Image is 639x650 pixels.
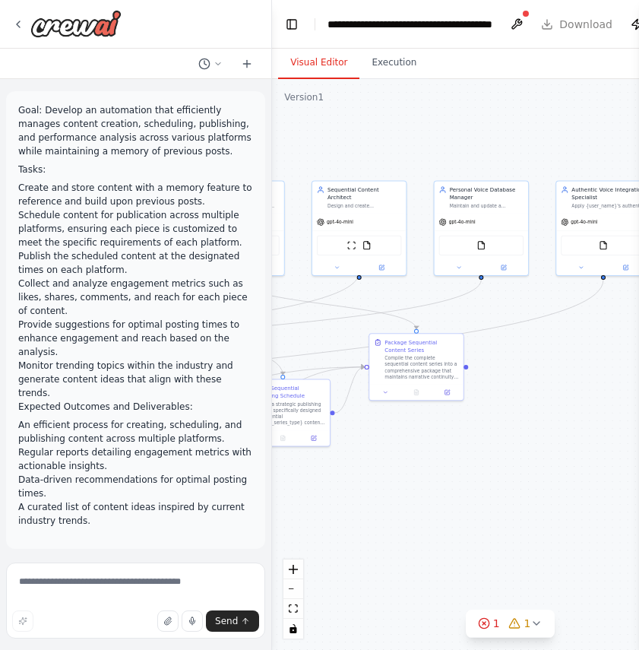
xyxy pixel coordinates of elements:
[206,610,259,632] button: Send
[12,610,33,632] button: Improve this prompt
[18,500,253,528] li: A curated list of content ideas inspired by current industry trends.
[18,418,253,445] li: An efficient process for creating, scheduling, and publishing content across multiple platforms.
[524,616,531,631] span: 1
[327,203,401,209] div: Design and create interconnected content series for {content_series_type} campaigns. Plan narrati...
[251,401,325,426] div: Develop a strategic publishing schedule specifically designed for sequential {content_series_type...
[347,241,356,250] img: ScrapeWebsiteTool
[283,560,303,639] div: React Flow controls
[18,103,253,158] p: Goal: Develop an automation that efficiently manages content creation, scheduling, publishing, an...
[312,180,407,276] div: Sequential Content ArchitectDesign and create interconnected content series for {content_series_t...
[192,55,229,73] button: Switch to previous chat
[450,203,524,209] div: Maintain and update a comprehensive markdown-based database of {user_name}'s authentic voice, per...
[236,379,331,447] div: Create Sequential Publishing ScheduleDevelop a strategic publishing schedule specifically designe...
[400,388,433,397] button: No output available
[182,610,203,632] button: Click to speak your automation idea
[359,47,429,79] button: Execution
[18,249,253,277] li: Publish the scheduled content at the designated times on each platform.
[18,277,253,318] li: Collect and analyze engagement metrics such as likes, shares, comments, and reach for each piece ...
[233,280,420,329] g: Edge from ba46fb52-1b98-499d-a92a-9b826451f0b4 to 059ca71a-fe1c-4dc3-a4d2-189a5688185e
[283,599,303,619] button: fit view
[327,17,492,32] nav: breadcrumb
[267,433,299,442] button: No output available
[283,560,303,579] button: zoom in
[18,318,253,359] li: Provide suggestions for optimal posting times to enhance engagement and reach based on the analysis.
[450,186,524,201] div: Personal Voice Database Manager
[327,186,401,201] div: Sequential Content Architect
[215,615,238,627] span: Send
[157,610,179,632] button: Upload files
[281,14,302,35] button: Hide left sidebar
[327,219,353,225] span: gpt-4o-mini
[335,363,365,417] g: Edge from 2d649c2b-b9d3-41fb-b25f-d537f06ed409 to 059ca71a-fe1c-4dc3-a4d2-189a5688185e
[30,10,122,37] img: Logo
[18,359,253,400] li: Monitor trending topics within the industry and generate content ideas that align with these trends.
[283,579,303,599] button: zoom out
[482,263,526,272] button: Open in side panel
[434,180,530,276] div: Personal Voice Database ManagerMaintain and update a comprehensive markdown-based database of {us...
[18,473,253,500] li: Data-driven recommendations for optimal posting times.
[599,241,608,250] img: FileReadTool
[369,333,465,401] div: Package Sequential Content SeriesCompile the complete sequential content series into a comprehens...
[493,616,500,631] span: 1
[18,445,253,473] li: Regular reports detailing engagement metrics with actionable insights.
[301,433,327,442] button: Open in side panel
[466,610,555,638] button: 11
[477,241,486,250] img: FileReadTool
[18,208,253,249] li: Schedule content for publication across multiple platforms, ensuring each piece is customized to ...
[385,355,459,379] div: Compile the complete sequential content series into a comprehensive package that maintains narrat...
[571,219,598,225] span: gpt-4o-mini
[449,219,476,225] span: gpt-4o-mini
[278,47,359,79] button: Visual Editor
[235,55,259,73] button: Start a new chat
[251,385,325,400] div: Create Sequential Publishing Schedule
[435,388,460,397] button: Open in side panel
[283,619,303,639] button: toggle interactivity
[360,263,403,272] button: Open in side panel
[362,241,372,250] img: FileReadTool
[18,400,253,414] p: Expected Outcomes and Deliverables:
[385,338,459,354] div: Package Sequential Content Series
[18,163,253,176] p: Tasks:
[284,91,324,103] div: Version 1
[18,181,253,208] li: Create and store content with a memory feature to reference and build upon previous posts.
